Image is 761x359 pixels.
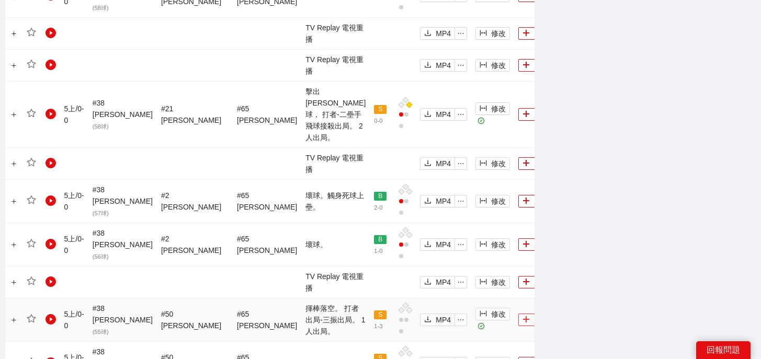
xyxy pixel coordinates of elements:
span: 5 上 / 0 - 0 [64,235,84,254]
td: 揮棒落空。 打者出局-三振出局。 1人出局。 [301,298,370,342]
span: star [27,28,36,37]
span: plus [523,240,530,249]
span: download [424,316,431,324]
button: column-width修改 [475,102,510,115]
span: 修改 [491,195,506,207]
button: ellipsis [455,59,467,72]
button: 展開行 [10,160,18,168]
span: 修改 [491,103,506,114]
button: column-width修改 [475,276,510,288]
span: MP4 [436,239,451,250]
span: download [424,197,431,205]
span: ( 57 球) [93,210,109,216]
div: 回報問題 [696,341,751,359]
button: ellipsis [455,276,467,288]
span: ( 55 球) [93,329,109,335]
button: downloadMP4 [420,276,455,288]
button: column-width修改 [475,238,510,251]
button: 展開行 [10,279,18,287]
td: TV Replay 電視重播 [301,148,370,180]
span: play-circle [46,276,56,287]
span: play-circle [46,158,56,168]
span: ( 58 球) [93,123,109,130]
span: B [374,192,387,201]
span: # 65 [PERSON_NAME] [237,191,297,211]
button: ellipsis [455,108,467,121]
span: play-circle [46,109,56,119]
span: 5 上 / 0 - 0 [64,310,84,330]
button: plus加入 [518,27,553,40]
span: check-circle [478,323,485,330]
span: # 50 [PERSON_NAME] [161,310,221,330]
span: MP4 [436,158,451,169]
span: download [424,29,431,38]
span: S [374,310,387,320]
span: download [424,159,431,168]
span: 5 上 / 0 - 0 [64,191,84,211]
span: ellipsis [455,316,467,323]
span: MP4 [436,60,451,71]
span: MP4 [436,28,451,39]
span: column-width [480,278,487,286]
span: plus [523,278,530,286]
span: ellipsis [455,241,467,248]
td: TV Replay 電視重播 [301,267,370,298]
span: 2 - 0 [374,204,382,211]
button: plus加入 [518,195,553,207]
span: plus [523,197,530,205]
span: 修改 [491,158,506,169]
span: # 65 [PERSON_NAME] [237,105,297,124]
span: download [424,110,431,119]
span: play-circle [46,60,56,70]
button: plus加入 [518,157,553,170]
button: column-width修改 [475,59,510,72]
button: downloadMP4 [420,59,455,72]
span: column-width [480,159,487,168]
span: star [27,239,36,248]
button: plus加入 [518,59,553,72]
span: play-circle [46,239,56,249]
button: 展開行 [10,62,18,70]
span: MP4 [436,109,451,120]
span: column-width [480,105,487,113]
span: MP4 [436,195,451,207]
button: plus加入 [518,108,553,121]
span: 修改 [491,60,506,71]
button: downloadMP4 [420,108,455,121]
span: # 38 [PERSON_NAME] [93,304,153,335]
span: star [27,276,36,286]
span: ellipsis [455,111,467,118]
span: 修改 [491,308,506,320]
button: column-width修改 [475,308,510,320]
span: # 2 [PERSON_NAME] [161,235,221,254]
span: 修改 [491,239,506,250]
span: download [424,278,431,286]
td: 擊出[PERSON_NAME]球， 打者-二壘手 飛球接殺出局。 2人出局。 [301,82,370,148]
span: column-width [480,240,487,249]
span: # 65 [PERSON_NAME] [237,235,297,254]
td: 壞球。 [301,223,370,267]
span: # 38 [PERSON_NAME] [93,186,153,217]
button: column-width修改 [475,27,510,40]
span: star [27,195,36,205]
span: 5 上 / 0 - 0 [64,105,84,124]
button: 展開行 [10,198,18,206]
span: play-circle [46,195,56,206]
span: # 2 [PERSON_NAME] [161,191,221,211]
span: 1 - 3 [374,323,382,329]
button: 展開行 [10,111,18,119]
span: ( 56 球) [93,253,109,260]
span: # 21 [PERSON_NAME] [161,105,221,124]
span: MP4 [436,276,451,288]
button: downloadMP4 [420,27,455,40]
button: ellipsis [455,314,467,326]
button: ellipsis [455,238,467,251]
span: ellipsis [455,30,467,37]
span: column-width [480,61,487,70]
span: star [27,60,36,69]
span: ellipsis [455,62,467,69]
button: plus加入 [518,314,553,326]
span: # 65 [PERSON_NAME] [237,310,297,330]
button: column-width修改 [475,195,510,207]
span: ellipsis [455,160,467,167]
